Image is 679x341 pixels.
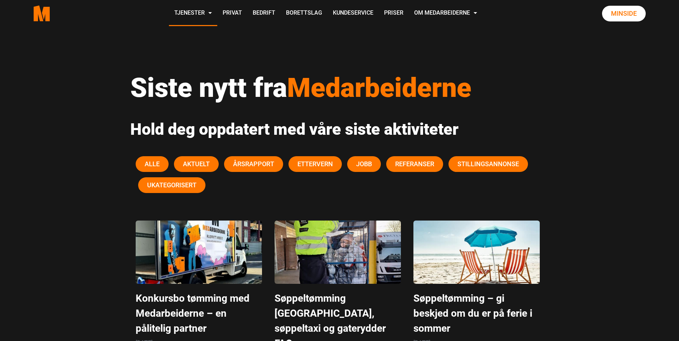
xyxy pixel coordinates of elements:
span: Ukategorisert [147,181,197,189]
span: Ettervern [297,160,333,168]
h2: Hold deg oppdatert med våre siste aktiviteter [130,120,549,139]
a: Kundeservice [328,1,379,26]
a: Bedrift [247,1,281,26]
button: Alle [136,156,169,172]
img: Hvem-tømmer-søppel-i-Oslo [275,221,401,284]
a: Les mer om Søppeltømming Oslo, søppeltaxi og gaterydder FAQ featured image [275,247,401,256]
h1: Siste nytt fra [130,71,549,104]
span: Aktuelt [183,160,210,168]
button: Aktuelt [174,156,219,172]
span: Alle [145,160,160,168]
button: Referanser [386,156,443,172]
span: Årsrapport [233,160,274,168]
span: Referanser [395,160,434,168]
button: Årsrapport [224,156,283,172]
a: Minside [602,6,646,21]
a: Tjenester [169,1,217,26]
button: Ettervern [288,156,342,172]
img: søppeltomming-oslo-sommerferie [413,221,540,284]
button: Ukategorisert [138,177,205,193]
a: Borettslag [281,1,328,26]
a: Priser [379,1,409,26]
a: Les mer om Konkursbo tømming med Medarbeiderne – en pålitelig partner main title [136,292,249,334]
button: Jobb [347,156,381,172]
button: Stillingsannonse [448,156,528,172]
a: Les mer om Konkursbo tømming med Medarbeiderne – en pålitelig partner featured image [136,247,262,256]
a: Les mer om Søppeltømming – gi beskjed om du er på ferie i sommer featured image [413,247,540,256]
a: Om Medarbeiderne [409,1,482,26]
img: konkursbo tømming [136,221,262,284]
a: Privat [217,1,247,26]
span: Stillingsannonse [457,160,519,168]
span: Jobb [356,160,372,168]
a: Les mer om Søppeltømming – gi beskjed om du er på ferie i sommer main title [413,292,532,334]
span: Medarbeiderne [287,72,471,103]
